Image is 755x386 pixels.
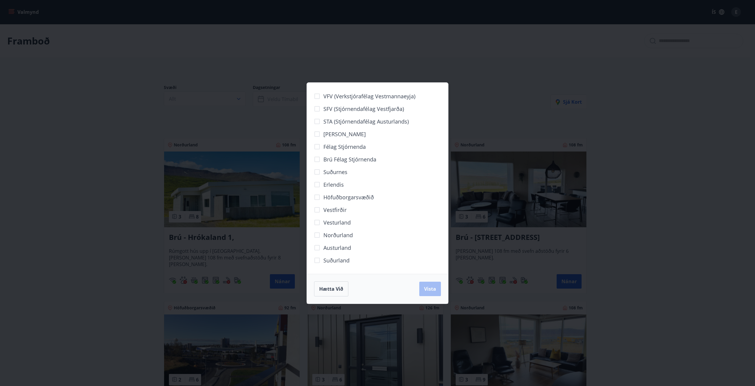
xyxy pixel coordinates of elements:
span: Vestfirðir [323,206,347,214]
span: Brú félag stjórnenda [323,155,376,163]
span: Hætta við [319,286,343,292]
span: STA (Stjórnendafélag Austurlands) [323,118,409,125]
span: Vesturland [323,219,351,226]
span: Erlendis [323,181,344,188]
span: Suðurnes [323,168,347,176]
button: Hætta við [314,281,348,296]
span: Félag stjórnenda [323,143,366,151]
span: SFV (Stjórnendafélag Vestfjarða) [323,105,404,113]
span: [PERSON_NAME] [323,130,366,138]
span: VFV (Verkstjórafélag Vestmannaeyja) [323,92,415,100]
span: Suðurland [323,256,350,264]
span: Höfuðborgarsvæðið [323,193,374,201]
span: Norðurland [323,231,353,239]
span: Austurland [323,244,351,252]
